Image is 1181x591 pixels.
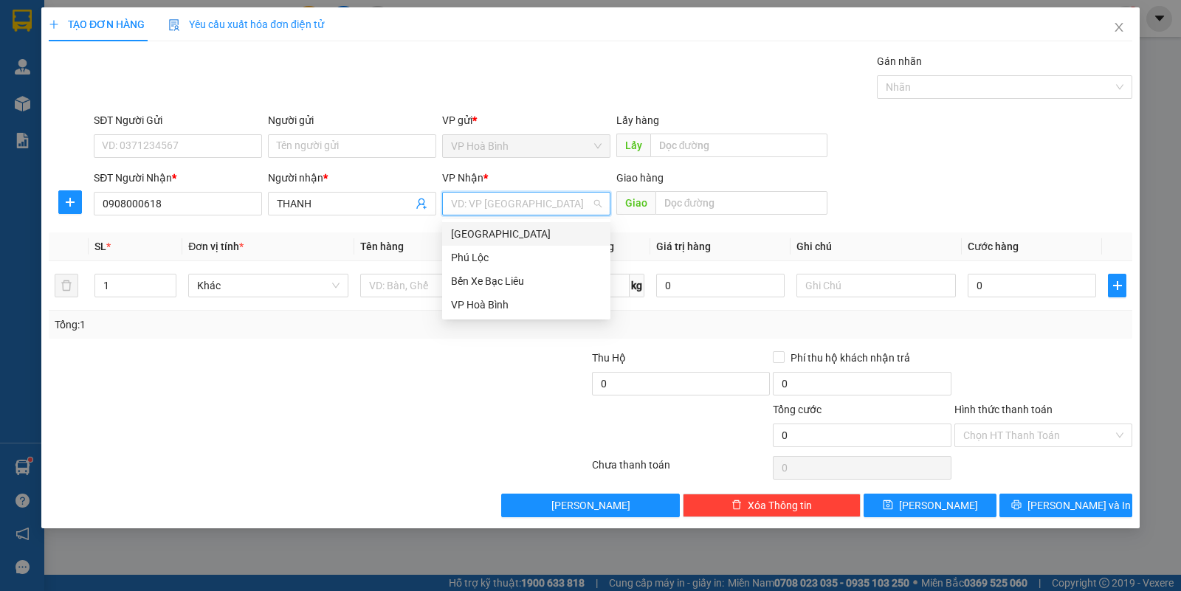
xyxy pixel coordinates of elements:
button: plus [1108,274,1126,297]
div: VP gửi [442,112,610,128]
span: environment [85,35,97,47]
span: VP Hoà Bình [451,135,602,157]
button: save[PERSON_NAME] [864,494,996,517]
div: SĐT Người Nhận [94,170,262,186]
input: 0 [656,274,785,297]
span: Thu Hộ [592,352,626,364]
span: user-add [416,198,427,210]
span: Khác [197,274,339,297]
span: Giá trị hàng [656,241,711,252]
div: Chưa thanh toán [590,457,771,483]
label: Gán nhãn [877,55,922,67]
div: [GEOGRAPHIC_DATA] [451,226,602,242]
div: Người nhận [268,170,436,186]
span: TẠO ĐƠN HÀNG [49,18,145,30]
span: Giao [616,191,655,215]
span: [PERSON_NAME] [899,497,978,514]
button: Close [1098,7,1140,49]
span: plus [59,196,81,208]
div: VP Hoà Bình [451,297,602,313]
span: Xóa Thông tin [748,497,812,514]
div: Bến Xe Bạc Liêu [442,269,610,293]
button: [PERSON_NAME] [501,494,679,517]
span: Cước hàng [968,241,1019,252]
span: Lấy hàng [616,114,659,126]
span: Lấy [616,134,650,157]
div: Tổng: 1 [55,317,457,333]
input: VD: Bàn, Ghế [360,274,520,297]
span: plus [49,19,59,30]
span: [PERSON_NAME] [551,497,630,514]
span: Tên hàng [360,241,404,252]
img: icon [168,19,180,31]
input: Dọc đường [650,134,828,157]
span: close [1113,21,1125,33]
div: Người gửi [268,112,436,128]
div: SĐT Người Gửi [94,112,262,128]
span: Đơn vị tính [188,241,244,252]
div: Phú Lộc [451,249,602,266]
span: Tổng cước [773,404,822,415]
span: VP Nhận [442,172,483,184]
span: printer [1011,500,1022,511]
input: Dọc đường [655,191,828,215]
span: phone [85,54,97,66]
button: deleteXóa Thông tin [683,494,861,517]
input: Ghi Chú [796,274,956,297]
div: VP Hoà Bình [442,293,610,317]
button: plus [58,190,82,214]
b: Nhà Xe Hà My [85,10,196,28]
span: Giao hàng [616,172,664,184]
span: Yêu cầu xuất hóa đơn điện tử [168,18,324,30]
label: Hình thức thanh toán [954,404,1053,415]
button: printer[PERSON_NAME] và In [999,494,1132,517]
li: 995 [PERSON_NAME] [7,32,281,51]
div: Bến Xe Bạc Liêu [451,273,602,289]
span: plus [1109,280,1126,291]
span: delete [731,500,742,511]
span: save [883,500,893,511]
li: 0946 508 595 [7,51,281,69]
th: Ghi chú [791,232,962,261]
span: SL [94,241,106,252]
span: [PERSON_NAME] và In [1027,497,1131,514]
span: kg [630,274,644,297]
span: Phí thu hộ khách nhận trả [785,350,916,366]
div: Sài Gòn [442,222,610,246]
b: GỬI : VP Hoà Bình [7,92,171,117]
div: Phú Lộc [442,246,610,269]
button: delete [55,274,78,297]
